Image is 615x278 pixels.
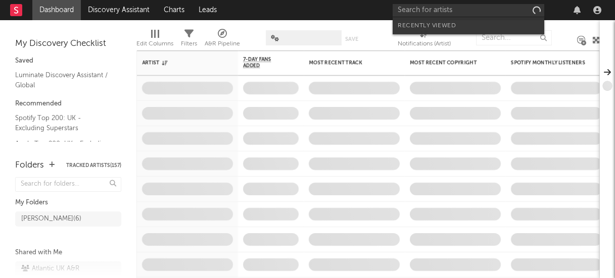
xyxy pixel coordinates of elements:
div: My Discovery Checklist [15,38,121,50]
input: Search... [476,30,552,45]
button: Filter by Artist [223,58,233,68]
div: Edit Columns [136,25,173,54]
div: Edit Columns [136,38,173,50]
div: Recently Viewed [398,20,539,32]
div: Recommended [15,98,121,110]
div: Most Recent Track [309,60,385,66]
input: Search for folders... [15,177,121,192]
button: Filter by Most Recent Track [390,58,400,68]
div: Notifications (Artist) [398,25,451,54]
div: Artist [142,60,218,66]
input: Search for artists [393,4,544,17]
div: Most Recent Copyright [410,60,486,66]
div: A&R Pipeline [205,38,240,50]
div: Saved [15,55,121,67]
a: Apple Top 200: UK - Excluding Superstars [15,138,111,159]
span: 7-Day Fans Added [243,57,283,69]
div: Folders [15,159,44,172]
div: Notifications (Artist) [398,38,451,50]
div: [PERSON_NAME] ( 6 ) [21,213,81,225]
button: Filter by 7-Day Fans Added [289,58,299,68]
button: Save [345,36,358,42]
button: Filter by Spotify Monthly Listeners [592,58,602,68]
a: [PERSON_NAME](6) [15,211,121,227]
div: A&R Pipeline [205,25,240,54]
a: Luminate Discovery Assistant / Global [15,70,111,90]
div: Shared with Me [15,247,121,259]
button: Filter by Most Recent Copyright [491,58,501,68]
div: Filters [181,38,197,50]
div: Spotify Monthly Listeners [511,60,587,66]
div: My Folders [15,197,121,209]
a: Spotify Top 200: UK - Excluding Superstars [15,113,111,133]
div: Filters [181,25,197,54]
button: Tracked Artists(157) [66,163,121,168]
